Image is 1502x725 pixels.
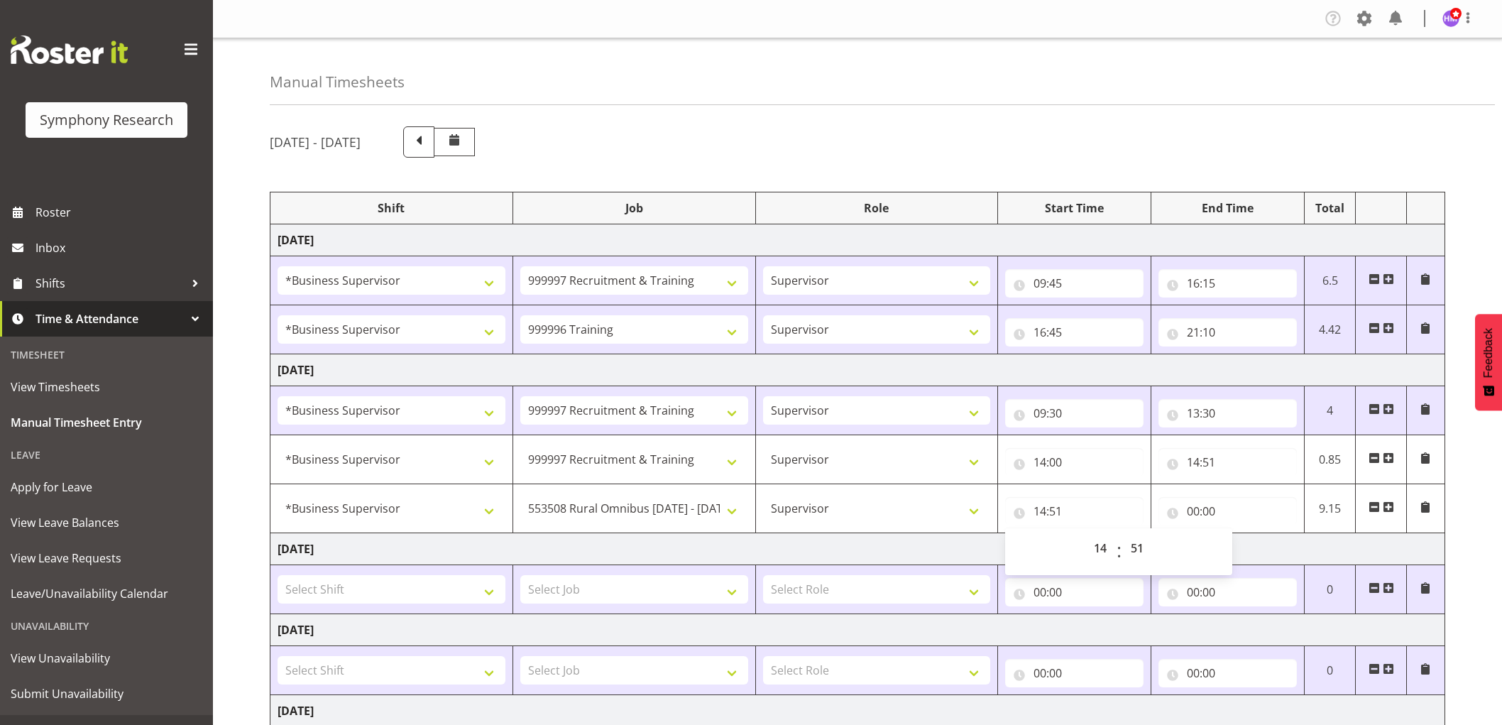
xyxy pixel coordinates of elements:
[1005,318,1144,347] input: Click to select...
[1305,305,1356,354] td: 4.42
[40,109,173,131] div: Symphony Research
[11,412,202,433] span: Manual Timesheet Entry
[1158,269,1297,298] input: Click to select...
[1305,256,1356,305] td: 6.5
[4,576,209,611] a: Leave/Unavailability Calendar
[1005,269,1144,298] input: Click to select...
[11,683,202,704] span: Submit Unavailability
[11,547,202,569] span: View Leave Requests
[1005,399,1144,427] input: Click to select...
[1005,659,1144,687] input: Click to select...
[11,512,202,533] span: View Leave Balances
[11,36,128,64] img: Rosterit website logo
[1158,399,1297,427] input: Click to select...
[1442,10,1459,27] img: hitesh-makan1261.jpg
[35,202,206,223] span: Roster
[11,583,202,604] span: Leave/Unavailability Calendar
[1305,484,1356,533] td: 9.15
[1005,578,1144,606] input: Click to select...
[35,273,185,294] span: Shifts
[1005,497,1144,525] input: Click to select...
[1305,565,1356,614] td: 0
[1312,200,1348,217] div: Total
[4,340,209,369] div: Timesheet
[4,676,209,712] a: Submit Unavailability
[270,74,405,90] h4: Manual Timesheets
[11,376,202,398] span: View Timesheets
[1305,386,1356,435] td: 4
[1005,448,1144,476] input: Click to select...
[35,237,206,258] span: Inbox
[4,640,209,676] a: View Unavailability
[1117,534,1122,569] span: :
[4,611,209,640] div: Unavailability
[763,200,991,217] div: Role
[1158,448,1297,476] input: Click to select...
[270,134,361,150] h5: [DATE] - [DATE]
[270,224,1445,256] td: [DATE]
[4,469,209,505] a: Apply for Leave
[11,476,202,498] span: Apply for Leave
[278,200,505,217] div: Shift
[1305,646,1356,695] td: 0
[4,540,209,576] a: View Leave Requests
[4,405,209,440] a: Manual Timesheet Entry
[270,533,1445,565] td: [DATE]
[1475,314,1502,410] button: Feedback - Show survey
[4,505,209,540] a: View Leave Balances
[1158,497,1297,525] input: Click to select...
[1158,659,1297,687] input: Click to select...
[270,614,1445,646] td: [DATE]
[4,440,209,469] div: Leave
[4,369,209,405] a: View Timesheets
[270,354,1445,386] td: [DATE]
[1482,328,1495,378] span: Feedback
[1005,200,1144,217] div: Start Time
[11,648,202,669] span: View Unavailability
[1305,435,1356,484] td: 0.85
[1158,200,1297,217] div: End Time
[1158,578,1297,606] input: Click to select...
[520,200,748,217] div: Job
[1158,318,1297,347] input: Click to select...
[35,308,185,329] span: Time & Attendance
